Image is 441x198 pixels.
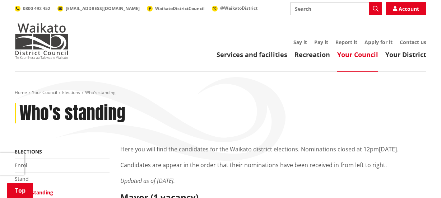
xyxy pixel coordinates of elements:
[15,90,426,96] nav: breadcrumb
[120,145,426,154] p: Here you will find the candidates for the Waikato district elections. Nominations closed at 12pm[...
[15,148,42,155] a: Elections
[85,89,116,95] span: Who's standing
[155,5,205,11] span: WaikatoDistrictCouncil
[7,183,33,198] a: Top
[212,5,257,11] a: @WaikatoDistrict
[23,5,50,11] span: 0800 492 452
[365,39,393,46] a: Apply for it
[57,5,140,11] a: [EMAIL_ADDRESS][DOMAIN_NAME]
[120,177,175,185] em: Updated as of [DATE].
[15,23,69,59] img: Waikato District Council - Te Kaunihera aa Takiwaa o Waikato
[15,5,50,11] a: 0800 492 452
[62,89,80,95] a: Elections
[15,89,27,95] a: Home
[32,89,57,95] a: Your Council
[386,2,426,15] a: Account
[314,39,328,46] a: Pay it
[385,50,426,59] a: Your District
[335,39,357,46] a: Report it
[19,103,125,124] h1: Who's standing
[66,5,140,11] span: [EMAIL_ADDRESS][DOMAIN_NAME]
[15,189,53,196] a: Who's standing
[15,175,29,182] a: Stand
[220,5,257,11] span: @WaikatoDistrict
[120,161,426,169] p: Candidates are appear in the order that their nominations have been received in from left to right.
[337,50,378,59] a: Your Council
[290,2,382,15] input: Search input
[294,50,330,59] a: Recreation
[147,5,205,11] a: WaikatoDistrictCouncil
[217,50,287,59] a: Services and facilities
[400,39,426,46] a: Contact us
[293,39,307,46] a: Say it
